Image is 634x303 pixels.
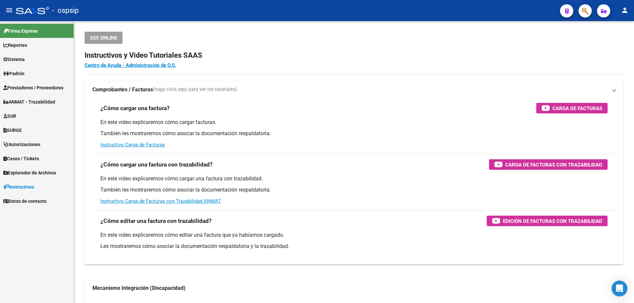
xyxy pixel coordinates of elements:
[3,112,16,120] span: SUR
[100,216,212,226] h3: ¿Cómo editar una factura con trazabilidad?
[85,82,623,98] mat-expansion-panel-header: Comprobantes / Facturas(haga click aquí para ver los tutoriales)
[85,280,623,296] mat-expansion-panel-header: Mecanismo Integración (Discapacidad)
[85,62,176,68] a: Centro de Ayuda - Administración de O.S.
[153,86,237,93] span: (haga click aquí para ver los tutoriales)
[536,103,608,113] button: Carga de Facturas
[100,186,608,194] p: También les mostraremos cómo asociar la documentación respaldatoria.
[100,231,608,239] p: En este video explicaremos cómo editar una factura que ya habíamos cargado.
[100,198,221,204] a: Instructivo Carga de Facturas con Trazabilidad ANMAT
[3,127,22,134] span: SURGE
[100,119,608,126] p: En este video explicaremos cómo cargar facturas.
[612,281,627,296] div: Open Intercom Messenger
[92,86,153,93] strong: Comprobantes / Facturas
[3,169,56,176] span: Explorador de Archivos
[3,155,39,162] span: Casos / Tickets
[85,32,123,44] button: SSS ONLINE
[90,35,117,41] span: SSS ONLINE
[52,3,79,18] span: - ospsip
[3,70,24,77] span: Padrón
[3,27,38,35] span: Firma Express
[489,159,608,170] button: Carga de Facturas con Trazabilidad
[505,161,602,169] span: Carga de Facturas con Trazabilidad
[552,104,602,112] span: Carga de Facturas
[3,183,34,191] span: Instructivos
[3,56,25,63] span: Sistema
[487,216,608,226] button: Edición de Facturas con Trazabilidad
[503,217,602,225] span: Edición de Facturas con Trazabilidad
[621,6,629,14] mat-icon: person
[3,98,55,106] span: ANMAT - Trazabilidad
[92,285,186,292] strong: Mecanismo Integración (Discapacidad)
[3,141,40,148] span: Autorizaciones
[100,142,165,148] a: Instructivo Carga de Facturas
[100,160,213,169] h3: ¿Cómo cargar una factura con trazabilidad?
[85,98,623,264] div: Comprobantes / Facturas(haga click aquí para ver los tutoriales)
[100,243,608,250] p: Les mostraremos cómo asociar la documentación respaldatoria y la trazabilidad.
[3,197,47,205] span: Datos de contacto
[3,84,63,91] span: Prestadores / Proveedores
[100,104,170,113] h3: ¿Cómo cargar una factura?
[85,49,623,62] h2: Instructivos y Video Tutoriales SAAS
[100,130,608,137] p: También les mostraremos cómo asociar la documentación respaldatoria.
[5,6,13,14] mat-icon: menu
[100,175,608,182] p: En este video explicaremos cómo cargar una factura con trazabilidad.
[3,42,27,49] span: Reportes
